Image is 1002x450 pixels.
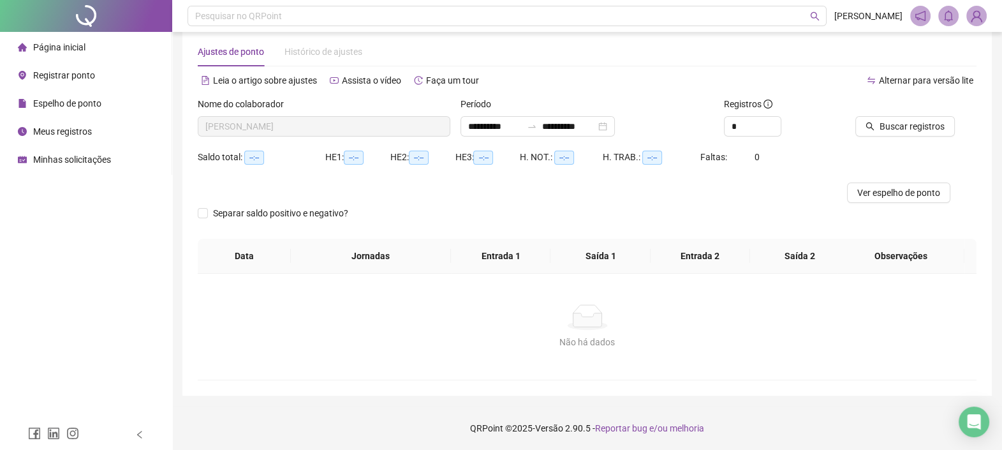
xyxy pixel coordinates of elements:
span: info-circle [763,100,772,109]
span: Observações [848,249,954,263]
span: notification [915,10,926,22]
span: Separar saldo positivo e negativo? [208,206,353,220]
span: history [414,76,423,85]
th: Saída 2 [750,239,850,274]
span: Faltas: [700,152,729,162]
span: bell [943,10,954,22]
span: linkedin [47,427,60,440]
div: H. NOT.: [520,150,603,165]
span: clock-circle [18,127,27,136]
span: --:-- [344,151,364,165]
span: environment [18,71,27,80]
span: swap-right [527,121,537,131]
th: Entrada 1 [451,239,550,274]
span: Página inicial [33,42,85,52]
span: Minhas solicitações [33,154,111,165]
span: --:-- [642,151,662,165]
span: Ver espelho de ponto [857,186,940,200]
span: swap [867,76,876,85]
span: to [527,121,537,131]
span: left [135,430,144,439]
span: search [866,122,874,131]
span: Registrar ponto [33,70,95,80]
span: Espelho de ponto [33,98,101,109]
span: --:-- [473,151,493,165]
button: Buscar registros [855,116,955,137]
span: Ajustes de ponto [198,47,264,57]
span: Faça um tour [426,75,479,86]
span: --:-- [244,151,264,165]
div: H. TRAB.: [603,150,700,165]
div: Não há dados [213,335,961,349]
div: HE 1: [325,150,390,165]
span: Histórico de ajustes [284,47,362,57]
th: Data [198,239,291,274]
span: file-text [201,76,210,85]
span: search [810,11,820,21]
span: facebook [28,427,41,440]
span: youtube [330,76,339,85]
span: Leia o artigo sobre ajustes [213,75,317,86]
th: Jornadas [291,239,452,274]
span: Meus registros [33,126,92,137]
label: Período [460,97,499,111]
th: Observações [837,239,964,274]
span: Alternar para versão lite [879,75,973,86]
div: Open Intercom Messenger [959,407,989,437]
span: --:-- [554,151,574,165]
span: [PERSON_NAME] [834,9,903,23]
th: Saída 1 [550,239,650,274]
label: Nome do colaborador [198,97,292,111]
div: HE 2: [390,150,455,165]
span: Registros [724,97,772,111]
span: 0 [755,152,760,162]
img: 85927 [967,6,986,26]
button: Ver espelho de ponto [847,183,950,203]
div: Saldo total: [198,150,325,165]
span: Reportar bug e/ou melhoria [595,423,704,433]
span: instagram [66,427,79,440]
div: HE 3: [455,150,520,165]
span: --:-- [409,151,429,165]
span: FABIO MORENO SILVA CERQUEIRA [205,117,443,136]
th: Entrada 2 [651,239,750,274]
span: Assista o vídeo [342,75,401,86]
span: Buscar registros [880,119,945,133]
span: home [18,43,27,52]
span: schedule [18,155,27,164]
span: Versão [535,423,563,433]
span: file [18,99,27,108]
